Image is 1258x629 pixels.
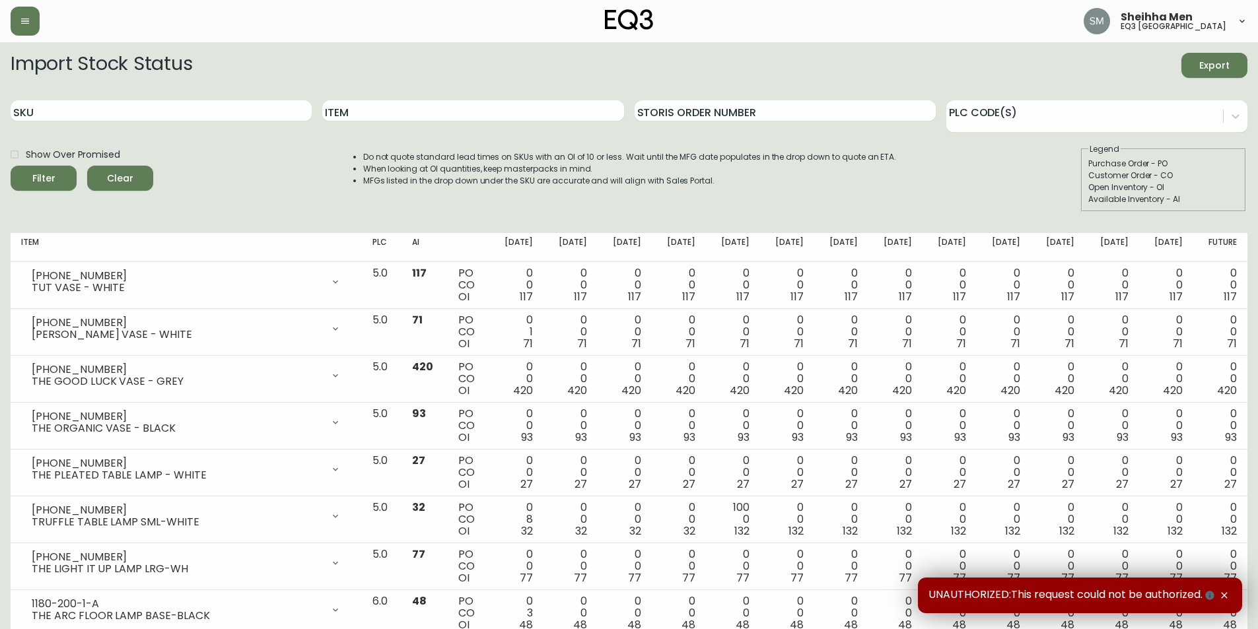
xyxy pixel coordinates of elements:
[771,502,804,537] div: 0 0
[933,502,966,537] div: 0 0
[706,233,760,262] th: [DATE]
[1031,233,1085,262] th: [DATE]
[1204,408,1237,444] div: 0 0
[951,523,966,539] span: 132
[825,267,858,303] div: 0 0
[1222,523,1237,539] span: 132
[574,289,587,304] span: 117
[500,502,533,537] div: 0 8
[608,314,641,350] div: 0 0
[902,336,912,351] span: 71
[771,267,804,303] div: 0 0
[1204,502,1237,537] div: 0 0
[1005,523,1020,539] span: 132
[458,523,470,539] span: OI
[554,314,587,350] div: 0 0
[736,289,750,304] span: 117
[412,265,427,281] span: 117
[1041,408,1074,444] div: 0 0
[1150,548,1183,584] div: 0 0
[845,289,858,304] span: 117
[771,455,804,490] div: 0 0
[608,455,641,490] div: 0 0
[1088,170,1239,182] div: Customer Order - CO
[489,233,543,262] th: [DATE]
[1063,430,1074,445] span: 93
[825,548,858,584] div: 0 0
[771,314,804,350] div: 0 0
[1041,314,1074,350] div: 0 0
[629,477,641,492] span: 27
[1224,570,1237,585] span: 77
[899,289,912,304] span: 117
[1088,143,1121,155] legend: Legend
[608,408,641,444] div: 0 0
[848,336,858,351] span: 71
[716,408,750,444] div: 0 0
[1085,233,1139,262] th: [DATE]
[1096,548,1129,584] div: 0 0
[652,233,706,262] th: [DATE]
[362,309,402,356] td: 5.0
[1088,158,1239,170] div: Purchase Order - PO
[1139,233,1193,262] th: [DATE]
[1204,455,1237,490] div: 0 0
[1096,455,1129,490] div: 0 0
[520,477,533,492] span: 27
[21,595,351,624] div: 1180-200-1-ATHE ARC FLOOR LAMP BASE-BLACK
[1007,570,1020,585] span: 77
[662,548,695,584] div: 0 0
[500,361,533,397] div: 0 0
[500,455,533,490] div: 0 0
[1041,361,1074,397] div: 0 0
[738,430,750,445] span: 93
[771,408,804,444] div: 0 0
[662,502,695,537] div: 0 0
[899,477,912,492] span: 27
[899,570,912,585] span: 77
[1084,8,1110,34] img: cfa6f7b0e1fd34ea0d7b164297c1067f
[21,408,351,437] div: [PHONE_NUMBER]THE ORGANIC VASE - BLACK
[987,502,1020,537] div: 0 0
[900,430,912,445] span: 93
[1041,455,1074,490] div: 0 0
[716,455,750,490] div: 0 0
[879,455,912,490] div: 0 0
[629,430,641,445] span: 93
[1088,193,1239,205] div: Available Inventory - AI
[1059,523,1074,539] span: 132
[574,570,587,585] span: 77
[363,163,897,175] li: When looking at OI quantities, keep masterpacks in mind.
[1193,233,1247,262] th: Future
[458,502,478,537] div: PO CO
[21,455,351,484] div: [PHONE_NUMBER]THE PLEATED TABLE LAMP - WHITE
[1115,570,1129,585] span: 77
[32,504,322,516] div: [PHONE_NUMBER]
[1227,336,1237,351] span: 71
[879,548,912,584] div: 0 0
[933,267,966,303] div: 0 0
[662,408,695,444] div: 0 0
[1008,477,1020,492] span: 27
[608,361,641,397] div: 0 0
[1065,336,1074,351] span: 71
[662,267,695,303] div: 0 0
[682,570,695,585] span: 77
[1113,523,1129,539] span: 132
[933,408,966,444] div: 0 0
[1150,267,1183,303] div: 0 0
[32,457,322,469] div: [PHONE_NUMBER]
[21,548,351,578] div: [PHONE_NUMBER]THE LIGHT IT UP LAMP LRG-WH
[933,455,966,490] div: 0 0
[458,314,478,350] div: PO CO
[363,151,897,163] li: Do not quote standard lead times on SKUs with an OI of 10 or less. Wait until the MFG date popula...
[1096,267,1129,303] div: 0 0
[682,289,695,304] span: 117
[790,570,804,585] span: 77
[1170,477,1183,492] span: 27
[1204,267,1237,303] div: 0 0
[792,430,804,445] span: 93
[825,408,858,444] div: 0 0
[412,546,425,562] span: 77
[11,166,77,191] button: Filter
